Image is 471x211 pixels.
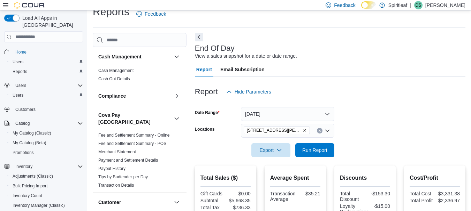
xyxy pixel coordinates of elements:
span: Promotions [10,148,83,157]
a: Merchant Statement [98,149,136,154]
p: [PERSON_NAME] [425,1,465,9]
span: Merchant Statement [98,149,136,155]
div: Total Profit [410,198,433,203]
button: My Catalog (Classic) [7,128,86,138]
span: DS [416,1,421,9]
span: Inventory [13,162,83,171]
button: Customer [98,199,171,206]
label: Locations [195,127,215,132]
span: Export [256,143,286,157]
span: My Catalog (Classic) [10,129,83,137]
button: Adjustments (Classic) [7,171,86,181]
a: Feedback [134,7,169,21]
button: Export [251,143,290,157]
a: Cash Management [98,68,134,73]
span: Users [10,91,83,99]
div: $0.00 [227,191,251,196]
span: Inventory [15,164,32,169]
span: My Catalog (Beta) [10,139,83,147]
a: My Catalog (Beta) [10,139,49,147]
span: Reports [10,67,83,76]
span: Users [13,92,23,98]
h3: Customer [98,199,121,206]
span: Inventory Count [10,192,83,200]
a: Tips by Budtender per Day [98,175,148,179]
button: Catalog [13,119,32,128]
button: Bulk Pricing Import [7,181,86,191]
span: Promotions [13,150,34,155]
span: Catalog [13,119,83,128]
span: Users [10,58,83,66]
a: Fee and Settlement Summary - Online [98,133,170,138]
button: My Catalog (Beta) [7,138,86,148]
button: Compliance [173,92,181,100]
button: Cash Management [98,53,171,60]
div: Total Cost [410,191,433,196]
h2: Cost/Profit [410,174,460,182]
button: Inventory [1,162,86,171]
span: Users [13,59,23,65]
a: My Catalog (Classic) [10,129,54,137]
a: Transaction Details [98,183,134,188]
div: Subtotal [200,198,224,203]
span: Users [13,81,83,90]
a: Reports [10,67,30,76]
span: Catalog [15,121,30,126]
button: Users [7,57,86,67]
span: Fee and Settlement Summary - POS [98,141,166,146]
span: Inventory Manager (Classic) [13,203,65,208]
button: Users [13,81,29,90]
span: 555 - Spiritleaf Lawrence Ave (North York) [244,127,310,134]
button: Customers [1,104,86,114]
span: Hide Parameters [235,88,271,95]
button: Users [1,81,86,90]
h3: Compliance [98,92,126,99]
h2: Total Sales ($) [200,174,251,182]
a: Users [10,91,26,99]
span: Inventory Manager (Classic) [10,201,83,210]
div: Total Discount [340,191,364,202]
span: Users [15,83,26,88]
div: $2,336.97 [436,198,460,203]
button: Run Report [295,143,334,157]
div: -$153.30 [366,191,390,196]
button: Promotions [7,148,86,157]
div: Gift Cards [200,191,224,196]
div: View a sales snapshot for a date or date range. [195,52,297,60]
h2: Discounts [340,174,390,182]
a: Bulk Pricing Import [10,182,51,190]
div: $5,668.35 [227,198,251,203]
div: Transaction Average [270,191,296,202]
button: Home [1,47,86,57]
div: Cova Pay [GEOGRAPHIC_DATA] [93,131,187,192]
button: Clear input [317,128,322,133]
a: Fee and Settlement Summary - POS [98,141,166,146]
span: Email Subscription [220,63,265,76]
div: Total Tax [200,205,224,210]
span: Cash Out Details [98,76,130,82]
button: Hide Parameters [223,85,274,99]
span: Adjustments (Classic) [10,172,83,180]
span: [STREET_ADDRESS][PERSON_NAME] [247,127,301,134]
div: Cash Management [93,66,187,86]
span: Home [15,49,26,55]
span: Load All Apps in [GEOGRAPHIC_DATA] [20,15,83,29]
div: $3,331.38 [436,191,460,196]
span: Cash Management [98,68,134,73]
a: Payment and Settlement Details [98,158,158,163]
button: Catalog [1,119,86,128]
button: Inventory Count [7,191,86,201]
button: Remove 555 - Spiritleaf Lawrence Ave (North York) from selection in this group [303,128,307,132]
button: Inventory [13,162,35,171]
span: Payout History [98,166,126,171]
button: Open list of options [325,128,330,133]
a: Cash Out Details [98,76,130,81]
span: Report [196,63,212,76]
button: Cova Pay [GEOGRAPHIC_DATA] [98,112,171,125]
a: Promotions [10,148,37,157]
img: Cova [14,2,45,9]
h2: Average Spent [270,174,320,182]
